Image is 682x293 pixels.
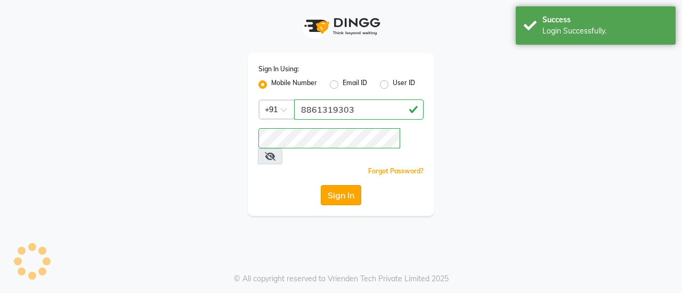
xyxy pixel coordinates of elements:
[393,78,415,91] label: User ID
[542,14,668,26] div: Success
[321,185,361,205] button: Sign In
[258,64,299,74] label: Sign In Using:
[368,167,424,175] a: Forgot Password?
[294,99,424,120] input: Username
[298,11,384,42] img: logo1.svg
[343,78,367,91] label: Email ID
[271,78,317,91] label: Mobile Number
[258,128,400,148] input: Username
[542,26,668,37] div: Login Successfully.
